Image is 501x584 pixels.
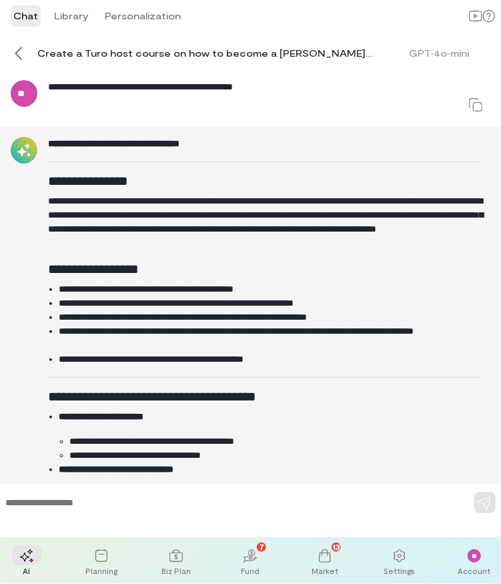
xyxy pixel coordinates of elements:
a: Biz Plan [152,540,200,581]
li: Library [51,5,91,27]
div: Create a Turo host course on how to become a [PERSON_NAME]… [37,47,392,60]
div: Settings [384,565,416,576]
span: 7 [260,541,264,553]
div: AI [23,565,31,576]
li: Personalization [102,5,183,27]
li: Chat [11,5,41,27]
div: Planning [85,565,117,576]
div: Biz Plan [161,565,191,576]
a: Settings [376,540,424,581]
a: AI [3,540,51,581]
span: 13 [333,541,340,553]
div: Account [458,565,490,576]
div: Market [312,565,338,576]
a: Market [301,540,349,581]
a: Planning [77,540,125,581]
div: Fund [241,565,260,576]
a: Fund [226,540,274,581]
